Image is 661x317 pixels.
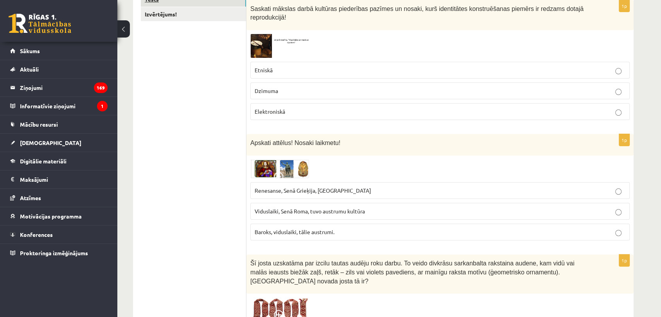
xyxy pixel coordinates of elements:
[20,79,108,97] legend: Ziņojumi
[20,170,108,188] legend: Maksājumi
[250,34,309,58] img: Ekr%C4%81nuz%C5%86%C4%93mums_2024-07-24_222611.png
[255,66,273,73] span: Etniskā
[20,47,40,54] span: Sākums
[10,42,108,60] a: Sākums
[250,140,340,146] span: Apskati attēlus! Nosaki laikmetu!
[10,207,108,225] a: Motivācijas programma
[255,187,371,194] span: Renesanse, Senā Grieķija, [GEOGRAPHIC_DATA]
[97,101,108,111] i: 1
[20,97,108,115] legend: Informatīvie ziņojumi
[10,97,108,115] a: Informatīvie ziņojumi1
[20,66,39,73] span: Aktuāli
[255,87,278,94] span: Dzimuma
[10,152,108,170] a: Digitālie materiāli
[615,109,621,116] input: Elektroniskā
[250,260,575,284] span: Šī josta uzskatāma par izcilu tautas audēju roku darbu. To veido divkrāsu sarkanbalta rakstaina a...
[255,108,285,115] span: Elektroniskā
[619,254,630,267] p: 1p
[20,231,53,238] span: Konferences
[10,60,108,78] a: Aktuāli
[20,194,41,201] span: Atzīmes
[10,134,108,152] a: [DEMOGRAPHIC_DATA]
[255,228,334,235] span: Baroks, viduslaiki, tālie austrumi.
[615,230,621,236] input: Baroks, viduslaiki, tālie austrumi.
[20,249,88,256] span: Proktoringa izmēģinājums
[141,7,246,21] a: Izvērtējums!
[615,188,621,195] input: Renesanse, Senā Grieķija, [GEOGRAPHIC_DATA]
[20,121,58,128] span: Mācību resursi
[20,213,82,220] span: Motivācijas programma
[615,209,621,215] input: Viduslaiki, Senā Roma, tuvo austrumu kultūra
[10,244,108,262] a: Proktoringa izmēģinājums
[9,14,71,33] a: Rīgas 1. Tālmācības vidusskola
[10,115,108,133] a: Mācību resursi
[250,5,584,21] span: Saskati mākslas darbā kultūras piederības pazīmes un nosaki, kurš identitātes konstruēšanas piemē...
[255,208,365,215] span: Viduslaiki, Senā Roma, tuvo austrumu kultūra
[10,189,108,207] a: Atzīmes
[20,139,81,146] span: [DEMOGRAPHIC_DATA]
[10,226,108,244] a: Konferences
[619,134,630,146] p: 1p
[20,158,66,165] span: Digitālie materiāli
[615,68,621,74] input: Etniskā
[250,159,309,178] img: Ekr%C4%81nuz%C5%86%C4%93mums_2024-07-24_222010.png
[10,79,108,97] a: Ziņojumi169
[94,82,108,93] i: 169
[615,89,621,95] input: Dzimuma
[10,170,108,188] a: Maksājumi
